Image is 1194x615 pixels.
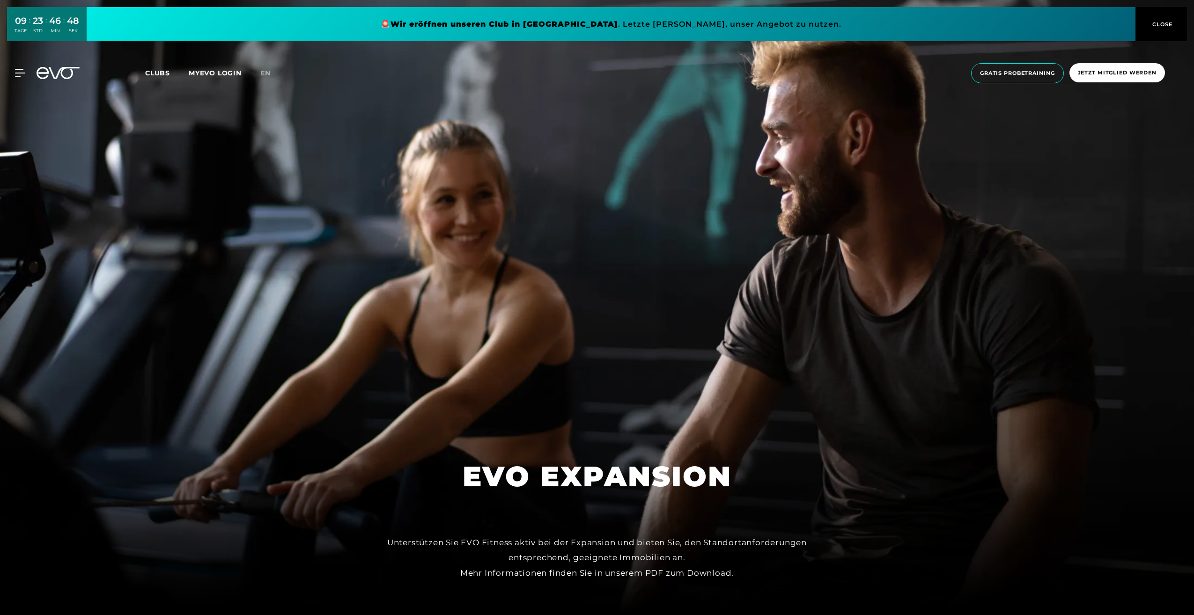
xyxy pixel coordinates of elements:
[49,14,61,28] div: 46
[463,458,732,495] h1: EVO EXPANSION
[980,69,1055,77] span: Gratis Probetraining
[15,14,27,28] div: 09
[968,63,1067,83] a: Gratis Probetraining
[45,15,47,40] div: :
[67,14,79,28] div: 48
[189,69,242,77] a: MYEVO LOGIN
[63,15,65,40] div: :
[33,14,43,28] div: 23
[67,28,79,34] div: SEK
[1135,7,1187,41] button: CLOSE
[145,68,189,77] a: Clubs
[33,28,43,34] div: STD
[260,69,271,77] span: en
[15,28,27,34] div: TAGE
[49,28,61,34] div: MIN
[29,15,30,40] div: :
[260,68,282,79] a: en
[386,535,808,580] div: Unterstützen Sie EVO Fitness aktiv bei der Expansion und bieten Sie, den Standortanforderungen en...
[1150,20,1173,29] span: CLOSE
[1067,63,1168,83] a: Jetzt Mitglied werden
[1078,69,1157,77] span: Jetzt Mitglied werden
[145,69,170,77] span: Clubs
